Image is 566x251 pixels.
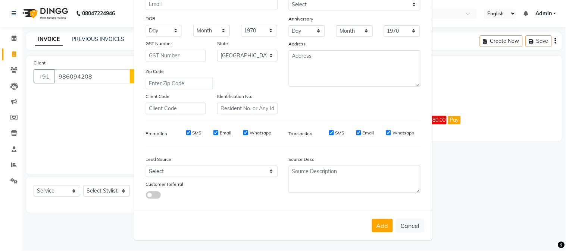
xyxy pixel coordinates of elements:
[396,219,425,233] button: Cancel
[250,130,271,136] label: Whatsapp
[372,219,393,232] button: Add
[335,130,344,136] label: SMS
[220,130,231,136] label: Email
[363,130,374,136] label: Email
[146,181,184,188] label: Customer Referral
[289,130,313,137] label: Transaction
[217,103,278,114] input: Resident No. or Any Id
[146,78,213,89] input: Enter Zip Code
[146,156,172,163] label: Lead Source
[146,130,168,137] label: Promotion
[217,40,228,47] label: State
[289,156,315,163] label: Source Desc
[146,68,164,75] label: Zip Code
[193,130,201,136] label: SMS
[146,50,206,61] input: GST Number
[393,130,414,136] label: Whatsapp
[146,15,156,22] label: DOB
[146,40,172,47] label: GST Number
[289,16,313,22] label: Anniversary
[289,41,306,47] label: Address
[217,93,252,100] label: Identification No.
[146,93,170,100] label: Client Code
[146,103,206,114] input: Client Code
